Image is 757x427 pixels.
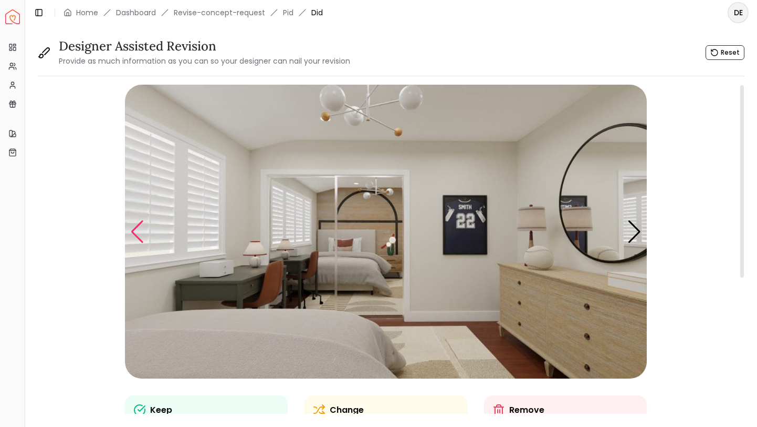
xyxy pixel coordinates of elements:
div: Next slide [627,220,642,243]
small: Provide as much information as you can so your designer can nail your revision [59,56,350,66]
a: Revise-concept-request [174,7,265,18]
nav: breadcrumb [64,7,323,18]
a: Pid [283,7,293,18]
h3: Designer Assisted Revision [59,38,350,55]
p: Remove [509,404,544,416]
button: DE [728,2,749,23]
div: Carousel [125,85,647,379]
span: DE [729,3,748,22]
span: Did [311,7,323,18]
button: Reset [706,45,744,60]
p: Change [330,404,364,416]
img: Spacejoy Logo [5,9,20,24]
div: Previous slide [130,220,144,243]
a: Spacejoy [5,9,20,24]
p: Keep [150,404,172,416]
div: 2 / 4 [125,85,647,379]
a: Dashboard [116,7,156,18]
img: 68cc68e5fe2ef600135c4a6e [125,85,647,379]
a: Home [76,7,98,18]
